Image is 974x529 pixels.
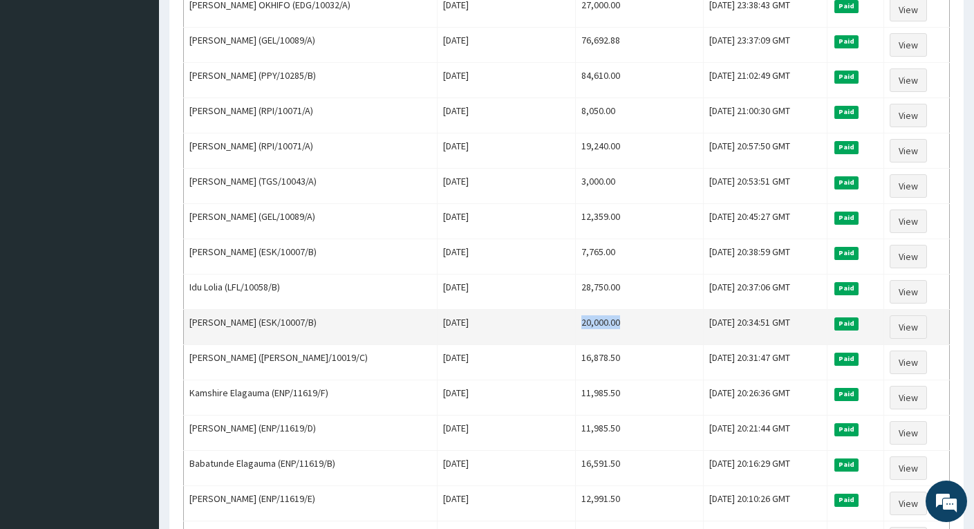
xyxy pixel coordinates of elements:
[703,310,827,345] td: [DATE] 20:34:51 GMT
[184,204,438,239] td: [PERSON_NAME] (GEL/10089/A)
[703,416,827,451] td: [DATE] 20:21:44 GMT
[703,28,827,63] td: [DATE] 23:37:09 GMT
[890,210,927,233] a: View
[575,451,703,486] td: 16,591.50
[834,71,859,83] span: Paid
[437,239,575,275] td: [DATE]
[703,133,827,169] td: [DATE] 20:57:50 GMT
[575,380,703,416] td: 11,985.50
[890,280,927,304] a: View
[703,451,827,486] td: [DATE] 20:16:29 GMT
[834,317,859,330] span: Paid
[80,174,191,314] span: We're online!
[703,98,827,133] td: [DATE] 21:00:30 GMT
[890,68,927,92] a: View
[834,423,859,436] span: Paid
[575,239,703,275] td: 7,765.00
[575,204,703,239] td: 12,359.00
[184,416,438,451] td: [PERSON_NAME] (ENP/11619/D)
[575,133,703,169] td: 19,240.00
[72,77,232,95] div: Chat with us now
[437,416,575,451] td: [DATE]
[575,310,703,345] td: 20,000.00
[890,351,927,374] a: View
[703,204,827,239] td: [DATE] 20:45:27 GMT
[575,98,703,133] td: 8,050.00
[184,98,438,133] td: [PERSON_NAME] (RPI/10071/A)
[184,275,438,310] td: Idu Lolia (LFL/10058/B)
[437,98,575,133] td: [DATE]
[890,315,927,339] a: View
[890,421,927,445] a: View
[437,451,575,486] td: [DATE]
[703,169,827,204] td: [DATE] 20:53:51 GMT
[703,345,827,380] td: [DATE] 20:31:47 GMT
[437,204,575,239] td: [DATE]
[184,380,438,416] td: Kamshire Elagauma (ENP/11619/F)
[184,486,438,521] td: [PERSON_NAME] (ENP/11619/E)
[227,7,260,40] div: Minimize live chat window
[890,174,927,198] a: View
[890,139,927,163] a: View
[834,212,859,224] span: Paid
[184,345,438,380] td: [PERSON_NAME] ([PERSON_NAME]/10019/C)
[575,345,703,380] td: 16,878.50
[437,63,575,98] td: [DATE]
[184,239,438,275] td: [PERSON_NAME] (ESK/10007/B)
[184,133,438,169] td: [PERSON_NAME] (RPI/10071/A)
[890,456,927,480] a: View
[437,310,575,345] td: [DATE]
[703,239,827,275] td: [DATE] 20:38:59 GMT
[575,63,703,98] td: 84,610.00
[834,458,859,471] span: Paid
[703,275,827,310] td: [DATE] 20:37:06 GMT
[437,169,575,204] td: [DATE]
[575,416,703,451] td: 11,985.50
[184,310,438,345] td: [PERSON_NAME] (ESK/10007/B)
[890,245,927,268] a: View
[834,106,859,118] span: Paid
[437,380,575,416] td: [DATE]
[575,486,703,521] td: 12,991.50
[437,133,575,169] td: [DATE]
[184,451,438,486] td: Babatunde Elagauma (ENP/11619/B)
[834,247,859,259] span: Paid
[184,28,438,63] td: [PERSON_NAME] (GEL/10089/A)
[184,169,438,204] td: [PERSON_NAME] (TGS/10043/A)
[437,345,575,380] td: [DATE]
[437,28,575,63] td: [DATE]
[834,176,859,189] span: Paid
[890,104,927,127] a: View
[437,275,575,310] td: [DATE]
[575,169,703,204] td: 3,000.00
[890,386,927,409] a: View
[834,494,859,506] span: Paid
[703,486,827,521] td: [DATE] 20:10:26 GMT
[834,353,859,365] span: Paid
[575,28,703,63] td: 76,692.88
[703,380,827,416] td: [DATE] 20:26:36 GMT
[890,33,927,57] a: View
[890,492,927,515] a: View
[834,388,859,400] span: Paid
[834,282,859,295] span: Paid
[703,63,827,98] td: [DATE] 21:02:49 GMT
[26,69,56,104] img: d_794563401_company_1708531726252_794563401
[575,275,703,310] td: 28,750.00
[7,378,263,426] textarea: Type your message and hit 'Enter'
[834,35,859,48] span: Paid
[834,141,859,154] span: Paid
[184,63,438,98] td: [PERSON_NAME] (PPY/10285/B)
[437,486,575,521] td: [DATE]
